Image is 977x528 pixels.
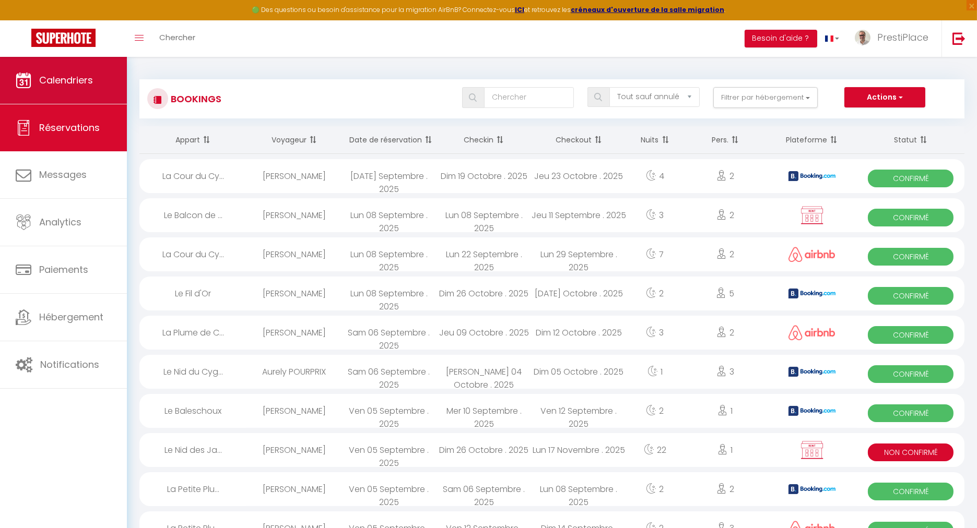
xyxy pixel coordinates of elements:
[857,126,964,154] th: Sort by status
[139,126,246,154] th: Sort by rentals
[39,74,93,87] span: Calendriers
[952,32,966,45] img: logout
[39,215,81,229] span: Analytics
[39,310,103,323] span: Hébergement
[844,87,925,108] button: Actions
[855,30,870,45] img: ...
[626,126,684,154] th: Sort by nights
[847,20,941,57] a: ... PrestiPlace
[342,126,437,154] th: Sort by booking date
[571,5,724,14] a: créneaux d'ouverture de la salle migration
[745,30,817,47] button: Besoin d'aide ?
[151,20,203,57] a: Chercher
[684,126,767,154] th: Sort by people
[39,263,88,276] span: Paiements
[39,168,87,181] span: Messages
[246,126,342,154] th: Sort by guest
[532,126,627,154] th: Sort by checkout
[40,358,99,371] span: Notifications
[515,5,524,14] a: ICI
[713,87,818,108] button: Filtrer par hébergement
[437,126,532,154] th: Sort by checkin
[39,121,100,134] span: Réservations
[484,87,574,108] input: Chercher
[159,32,195,43] span: Chercher
[168,87,221,111] h3: Bookings
[767,126,857,154] th: Sort by channel
[31,29,96,47] img: Super Booking
[877,31,928,44] span: PrestiPlace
